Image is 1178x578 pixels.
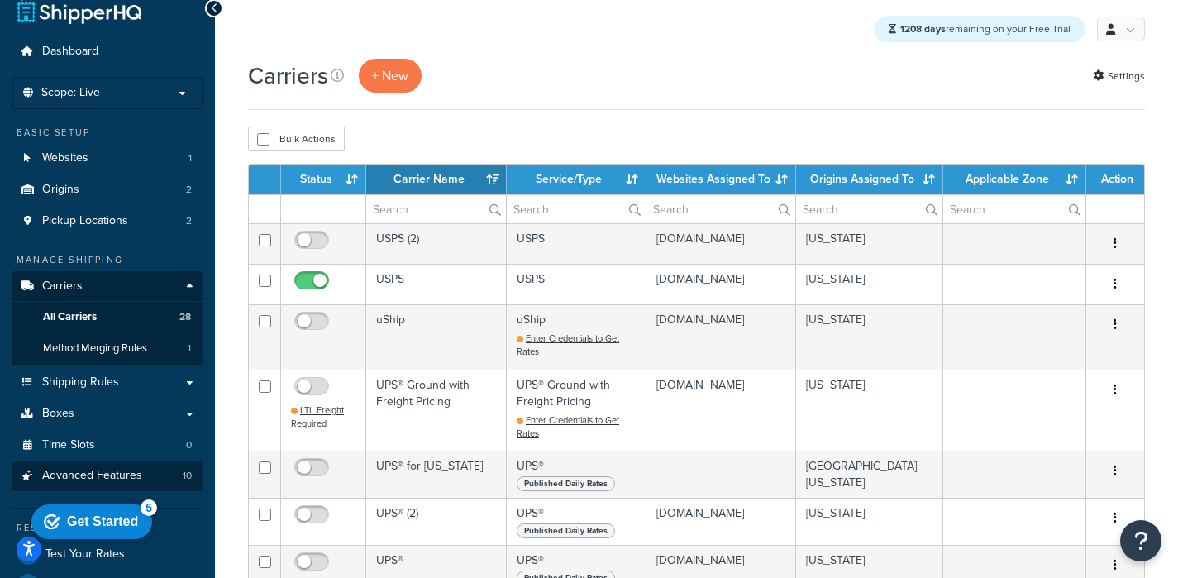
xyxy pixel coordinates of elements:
[366,165,507,194] th: Carrier Name: activate to sort column ascending
[366,223,507,264] td: USPS (2)
[366,264,507,304] td: USPS
[12,399,203,429] a: Boxes
[366,370,507,451] td: UPS® Ground with Freight Pricing
[507,195,646,223] input: Search
[517,413,619,440] a: Enter Credentials to Get Rates
[12,302,203,332] li: All Carriers
[507,498,646,545] td: UPS®
[900,21,946,36] strong: 1208 days
[507,304,646,369] td: uShip
[281,165,366,194] th: Status: activate to sort column ascending
[796,264,943,304] td: [US_STATE]
[12,302,203,332] a: All Carriers 28
[42,151,88,165] span: Websites
[291,404,344,430] span: LTL Freight Required
[43,310,97,324] span: All Carriers
[1120,520,1161,561] button: Open Resource Center
[42,407,74,421] span: Boxes
[796,370,943,451] td: [US_STATE]
[12,430,203,461] li: Time Slots
[874,16,1085,42] div: remaining on your Free Trial
[42,214,128,228] span: Pickup Locations
[42,469,142,483] span: Advanced Features
[646,498,796,545] td: [DOMAIN_NAME]
[43,342,147,356] span: Method Merging Rules
[179,310,191,324] span: 28
[42,183,79,197] span: Origins
[186,438,192,452] span: 0
[507,165,646,194] th: Service/Type: activate to sort column ascending
[646,370,796,451] td: [DOMAIN_NAME]
[366,195,506,223] input: Search
[12,206,203,236] a: Pickup Locations 2
[12,461,203,491] li: Advanced Features
[12,461,203,491] a: Advanced Features 10
[12,367,203,398] a: Shipping Rules
[116,3,132,20] div: 5
[366,304,507,369] td: uShip
[12,253,203,267] div: Manage Shipping
[507,451,646,498] td: UPS®
[366,498,507,545] td: UPS® (2)
[517,523,615,538] span: Published Daily Rates
[42,18,113,33] div: Get Started
[796,451,943,498] td: [GEOGRAPHIC_DATA] [US_STATE]
[12,143,203,174] a: Websites 1
[646,304,796,369] td: [DOMAIN_NAME]
[183,469,192,483] span: 10
[7,8,127,43] div: Get Started 5 items remaining, 0% complete
[646,195,795,223] input: Search
[646,165,796,194] th: Websites Assigned To: activate to sort column ascending
[45,547,125,561] span: Test Your Rates
[12,271,203,302] a: Carriers
[12,36,203,67] a: Dashboard
[186,214,192,228] span: 2
[12,206,203,236] li: Pickup Locations
[12,539,203,569] a: Test Your Rates
[646,264,796,304] td: [DOMAIN_NAME]
[796,223,943,264] td: [US_STATE]
[12,174,203,205] li: Origins
[366,451,507,498] td: UPS® for [US_STATE]
[943,165,1086,194] th: Applicable Zone: activate to sort column ascending
[41,86,100,100] span: Scope: Live
[12,333,203,364] a: Method Merging Rules 1
[796,498,943,545] td: [US_STATE]
[42,45,98,59] span: Dashboard
[12,430,203,461] a: Time Slots 0
[359,59,422,93] button: + New
[12,271,203,365] li: Carriers
[188,151,192,165] span: 1
[42,279,83,294] span: Carriers
[42,438,95,452] span: Time Slots
[248,127,345,151] button: Bulk Actions
[12,174,203,205] a: Origins 2
[507,223,646,264] td: USPS
[517,332,619,358] a: Enter Credentials to Get Rates
[796,165,943,194] th: Origins Assigned To: activate to sort column ascending
[186,183,192,197] span: 2
[507,370,646,451] td: UPS® Ground with Freight Pricing
[248,60,328,92] h1: Carriers
[12,521,203,535] div: Resources
[1093,64,1145,88] a: Settings
[12,333,203,364] li: Method Merging Rules
[12,143,203,174] li: Websites
[517,476,615,491] span: Published Daily Rates
[796,304,943,369] td: [US_STATE]
[12,126,203,140] div: Basic Setup
[796,195,942,223] input: Search
[188,342,191,356] span: 1
[1086,165,1144,194] th: Action
[42,375,119,389] span: Shipping Rules
[507,264,646,304] td: USPS
[943,195,1085,223] input: Search
[646,223,796,264] td: [DOMAIN_NAME]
